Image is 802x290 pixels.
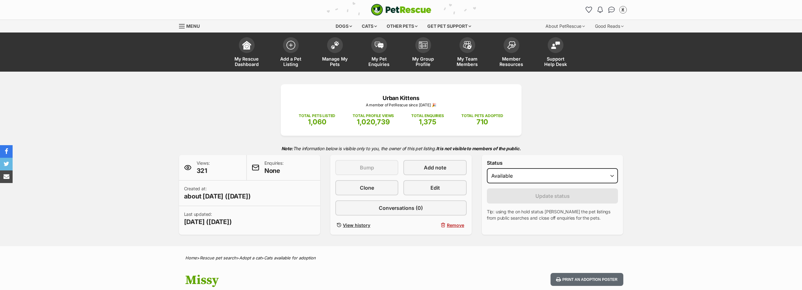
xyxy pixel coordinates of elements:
[497,56,526,67] span: Member Resources
[447,222,464,228] span: Remove
[591,20,628,33] div: Good Reads
[179,20,204,31] a: Menu
[200,255,236,260] a: Rescue pet search
[618,5,628,15] button: My account
[541,20,589,33] div: About PetRescue
[233,56,261,67] span: My Rescue Dashboard
[335,160,398,175] button: Bump
[290,94,512,102] p: Urban Kittens
[308,118,326,126] span: 1,060
[375,42,384,49] img: pet-enquiries-icon-7e3ad2cf08bfb03b45e93fb7055b45f3efa6380592205ae92323e6603595dc1f.svg
[365,56,393,67] span: My Pet Enquiries
[487,188,618,204] button: Update status
[335,221,398,230] a: View history
[541,56,570,67] span: Support Help Desk
[321,56,349,67] span: Manage My Pets
[403,180,466,195] a: Edit
[453,56,482,67] span: My Team Members
[371,4,431,16] a: PetRescue
[535,192,570,200] span: Update status
[595,5,605,15] button: Notifications
[424,164,446,171] span: Add note
[584,5,594,15] a: Favourites
[343,222,370,228] span: View history
[357,118,390,126] span: 1,020,739
[242,41,251,50] img: dashboard-icon-eb2f2d2d3e046f16d808141f083e7271f6b2e854fb5c12c21221c1fb7104beca.svg
[461,113,503,119] p: TOTAL PETS ADOPTED
[608,7,615,13] img: chat-41dd97257d64d25036548639549fe6c8038ab92f7586957e7f3b1b290dea8141.svg
[299,113,335,119] p: TOTAL PETS LISTED
[419,118,436,126] span: 1,375
[507,41,516,50] img: member-resources-icon-8e73f808a243e03378d46382f2149f9095a855e16c252ad45f914b54edf8863c.svg
[411,113,444,119] p: TOTAL ENQUIRIES
[197,160,210,175] p: Views:
[331,20,356,33] div: Dogs
[403,160,466,175] a: Add note
[584,5,628,15] ul: Account quick links
[382,20,422,33] div: Other pets
[186,23,200,29] span: Menu
[445,34,489,72] a: My Team Members
[277,56,305,67] span: Add a Pet Listing
[335,200,467,216] a: Conversations (0)
[360,164,374,171] span: Bump
[225,34,269,72] a: My Rescue Dashboard
[184,211,232,226] p: Last updated:
[331,41,339,49] img: manage-my-pets-icon-02211641906a0b7f246fdf0571729dbe1e7629f14944591b6c1af311fb30b64b.svg
[487,160,618,166] label: Status
[197,166,210,175] span: 321
[269,34,313,72] a: Add a Pet Listing
[264,166,284,175] span: None
[184,186,251,201] p: Created at:
[379,204,423,212] span: Conversations (0)
[179,142,623,155] p: The information below is visible only to you, the owner of this pet listing.
[423,20,476,33] div: Get pet support
[357,20,381,33] div: Cats
[551,41,560,49] img: help-desk-icon-fdf02630f3aa405de69fd3d07c3f3aa587a6932b1a1747fa1d2bba05be0121f9.svg
[185,255,197,260] a: Home
[313,34,357,72] a: Manage My Pets
[430,184,440,192] span: Edit
[286,41,295,50] img: add-pet-listing-icon-0afa8454b4691262ce3f59096e99ab1cd57d4a30225e0717b998d2c9b9846f56.svg
[185,273,452,287] h1: Missy
[281,146,293,151] strong: Note:
[264,255,316,260] a: Cats available for adoption
[403,221,466,230] button: Remove
[264,160,284,175] p: Enquiries:
[489,34,534,72] a: Member Resources
[357,34,401,72] a: My Pet Enquiries
[290,102,512,108] p: A member of PetRescue since [DATE] 🎉
[551,273,623,286] button: Print an adoption poster
[353,113,394,119] p: TOTAL PROFILE VIEWS
[597,7,603,13] img: notifications-46538b983faf8c2785f20acdc204bb7945ddae34d4c08c2a6579f10ce5e182be.svg
[607,5,617,15] a: Conversations
[335,180,398,195] a: Clone
[184,217,232,226] span: [DATE] ([DATE])
[184,192,251,201] span: about [DATE] ([DATE])
[463,41,472,49] img: team-members-icon-5396bd8760b3fe7c0b43da4ab00e1e3bb1a5d9ba89233759b79545d2d3fc5d0d.svg
[401,34,445,72] a: My Group Profile
[360,184,374,192] span: Clone
[476,118,488,126] span: 710
[239,255,261,260] a: Adopt a cat
[487,209,618,221] p: Tip: using the on hold status [PERSON_NAME] the pet listings from public searches and close off e...
[170,256,633,260] div: > > >
[436,146,521,151] strong: It is not visible to members of the public.
[534,34,578,72] a: Support Help Desk
[419,41,428,49] img: group-profile-icon-3fa3cf56718a62981997c0bc7e787c4b2cf8bcc04b72c1350f741eb67cf2f40e.svg
[620,7,626,13] img: Urban Kittens Rescue Group profile pic
[409,56,437,67] span: My Group Profile
[371,4,431,16] img: logo-cat-932fe2b9b8326f06289b0f2fb663e598f794de774fb13d1741a6617ecf9a85b4.svg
